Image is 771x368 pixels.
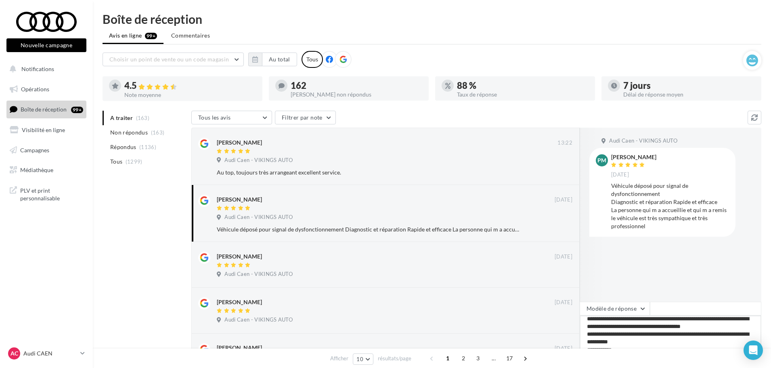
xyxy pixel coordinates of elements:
[5,162,88,179] a: Médiathèque
[224,157,293,164] span: Audi Caen - VIKINGS AUTO
[441,352,454,365] span: 1
[10,349,18,357] span: AC
[21,106,67,113] span: Boîte de réception
[151,129,165,136] span: (163)
[457,352,470,365] span: 2
[609,137,677,145] span: Audi Caen - VIKINGS AUTO
[5,182,88,206] a: PLV et print personnalisable
[611,154,656,160] div: [PERSON_NAME]
[744,341,763,360] div: Open Intercom Messenger
[262,53,297,66] button: Au total
[291,92,422,97] div: [PERSON_NAME] non répondus
[623,92,755,97] div: Délai de réponse moyen
[248,53,297,66] button: Au total
[557,139,572,147] span: 13:22
[555,345,572,352] span: [DATE]
[5,142,88,159] a: Campagnes
[217,139,262,147] div: [PERSON_NAME]
[5,122,88,139] a: Visibilité en ligne
[291,81,422,90] div: 162
[124,92,256,98] div: Note moyenne
[302,51,323,68] div: Tous
[139,144,156,150] span: (1136)
[217,344,262,352] div: [PERSON_NAME]
[103,53,244,66] button: Choisir un point de vente ou un code magasin
[21,65,54,72] span: Notifications
[580,302,650,315] button: Modèle de réponse
[353,353,373,365] button: 10
[5,101,88,118] a: Boîte de réception99+
[487,352,500,365] span: ...
[217,196,262,204] div: [PERSON_NAME]
[217,225,520,233] div: Véhicule déposé pour signal de dysfonctionnement Diagnostic et réparation Rapide et efficace La p...
[109,56,229,63] span: Choisir un point de vente ou un code magasin
[6,38,86,52] button: Nouvelle campagne
[611,182,729,230] div: Véhicule déposé pour signal de dysfonctionnement Diagnostic et réparation Rapide et efficace La p...
[6,346,86,361] a: AC Audi CAEN
[110,158,122,166] span: Tous
[103,13,761,25] div: Boîte de réception
[457,81,589,90] div: 88 %
[5,61,85,78] button: Notifications
[5,81,88,98] a: Opérations
[597,156,606,164] span: pm
[555,196,572,204] span: [DATE]
[224,214,293,221] span: Audi Caen - VIKINGS AUTO
[21,86,49,93] span: Opérations
[217,298,262,306] div: [PERSON_NAME]
[555,253,572,261] span: [DATE]
[330,355,348,362] span: Afficher
[71,107,83,113] div: 99+
[23,349,77,357] p: Audi CAEN
[356,356,363,362] span: 10
[124,81,256,90] div: 4.5
[126,158,142,165] span: (1299)
[555,299,572,306] span: [DATE]
[471,352,484,365] span: 3
[457,92,589,97] div: Taux de réponse
[224,316,293,324] span: Audi Caen - VIKINGS AUTO
[224,271,293,278] span: Audi Caen - VIKINGS AUTO
[378,355,411,362] span: résultats/page
[611,171,629,179] span: [DATE]
[110,143,136,151] span: Répondus
[20,166,53,173] span: Médiathèque
[217,252,262,261] div: [PERSON_NAME]
[110,128,148,137] span: Non répondus
[503,352,516,365] span: 17
[191,111,272,124] button: Tous les avis
[275,111,336,124] button: Filtrer par note
[20,146,49,153] span: Campagnes
[623,81,755,90] div: 7 jours
[217,168,520,177] div: Au top, toujours très arrangeant excellent service.
[22,126,65,133] span: Visibilité en ligne
[171,32,210,40] span: Commentaires
[198,114,231,121] span: Tous les avis
[20,185,83,202] span: PLV et print personnalisable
